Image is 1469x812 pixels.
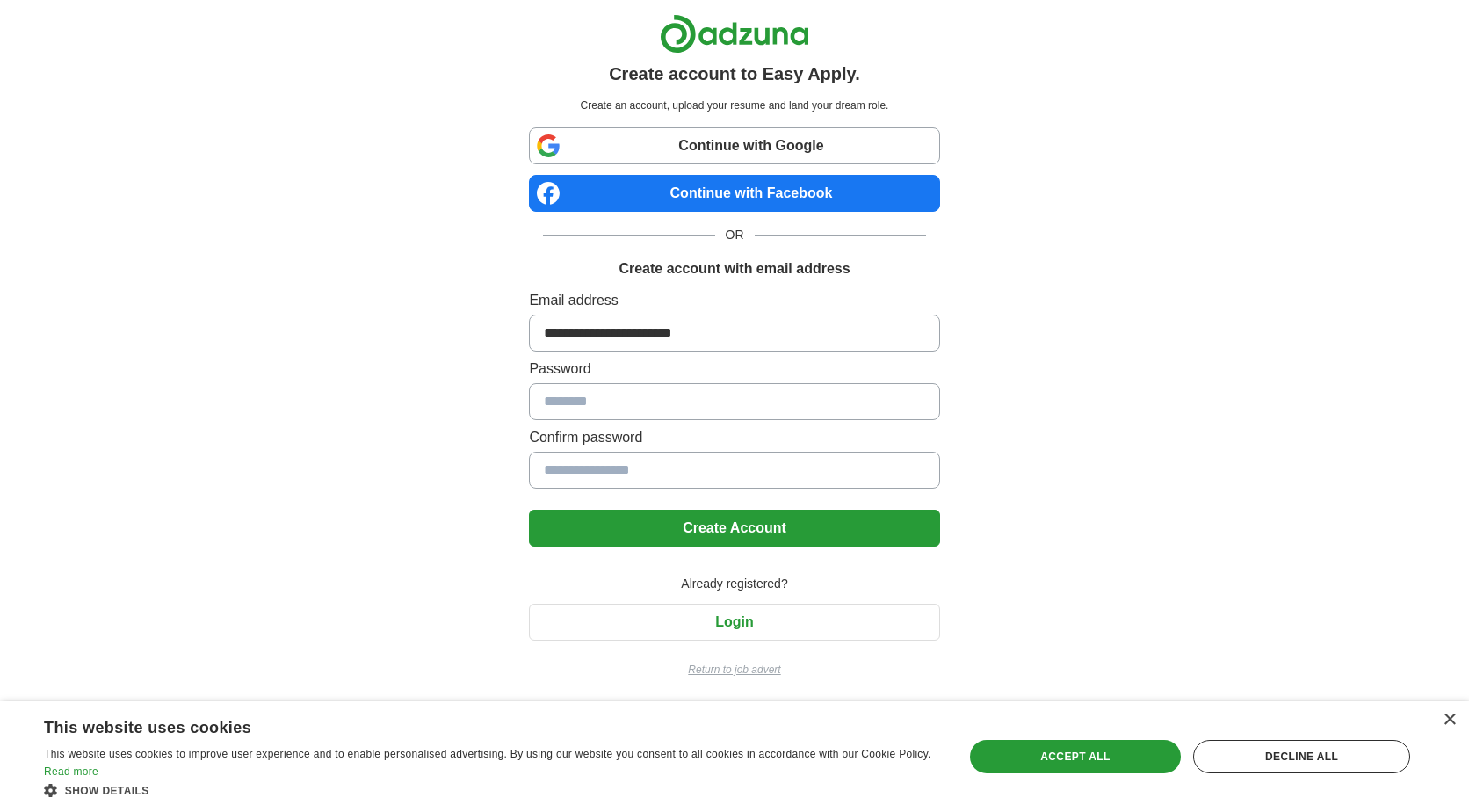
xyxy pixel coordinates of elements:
[529,662,939,678] a: Return to job advert
[532,98,936,113] p: Create an account, upload your resume and land your dream role.
[619,258,850,279] h1: Create account with email address
[970,740,1182,773] div: Accept all
[529,510,939,547] button: Create Account
[609,61,860,87] h1: Create account to Easy Apply.
[529,127,939,164] a: Continue with Google
[44,712,892,738] div: This website uses cookies
[715,226,755,244] span: OR
[529,427,939,448] label: Confirm password
[65,785,149,797] span: Show details
[44,765,98,778] a: Read more, opens a new window
[529,175,939,212] a: Continue with Facebook
[1193,740,1410,773] div: Decline all
[529,290,939,311] label: Email address
[529,614,939,629] a: Login
[660,14,809,54] img: Adzuna logo
[44,781,936,799] div: Show details
[1443,714,1456,727] div: Close
[670,575,798,593] span: Already registered?
[44,748,931,760] span: This website uses cookies to improve user experience and to enable personalised advertising. By u...
[529,359,939,380] label: Password
[529,604,939,641] button: Login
